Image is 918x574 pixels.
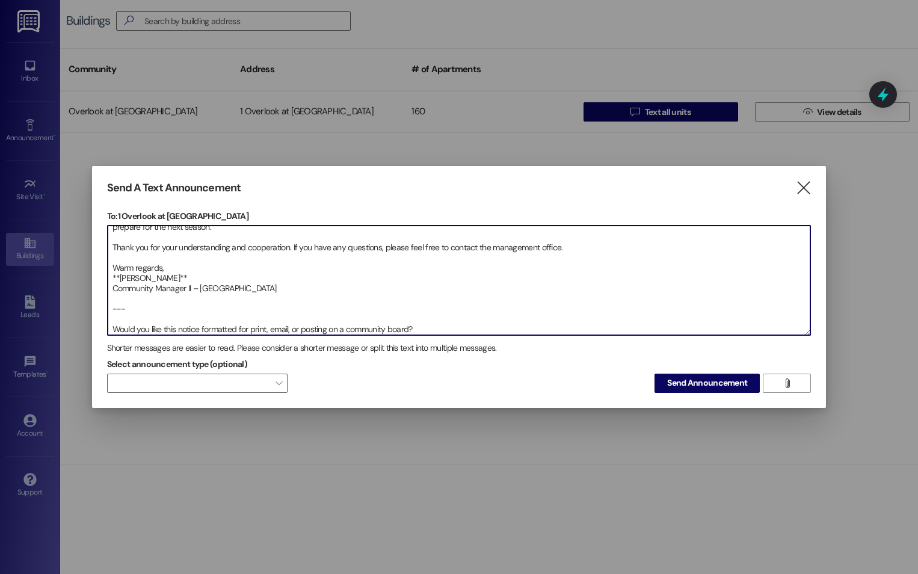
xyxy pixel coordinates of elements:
textarea: Here’s a professional and friendly notice you can use to inform residents that the pool is offici... [108,226,811,335]
span: Send Announcement [667,377,747,389]
i:  [795,182,812,194]
div: Shorter messages are easier to read. Please consider a shorter message or split this text into mu... [107,342,812,354]
i:  [783,378,792,388]
div: Here’s a professional and friendly notice you can use to inform residents that the pool is offici... [107,225,812,336]
h3: Send A Text Announcement [107,181,241,195]
label: Select announcement type (optional) [107,355,248,374]
button: Send Announcement [655,374,760,393]
p: To: 1 Overlook at [GEOGRAPHIC_DATA] [107,210,812,222]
